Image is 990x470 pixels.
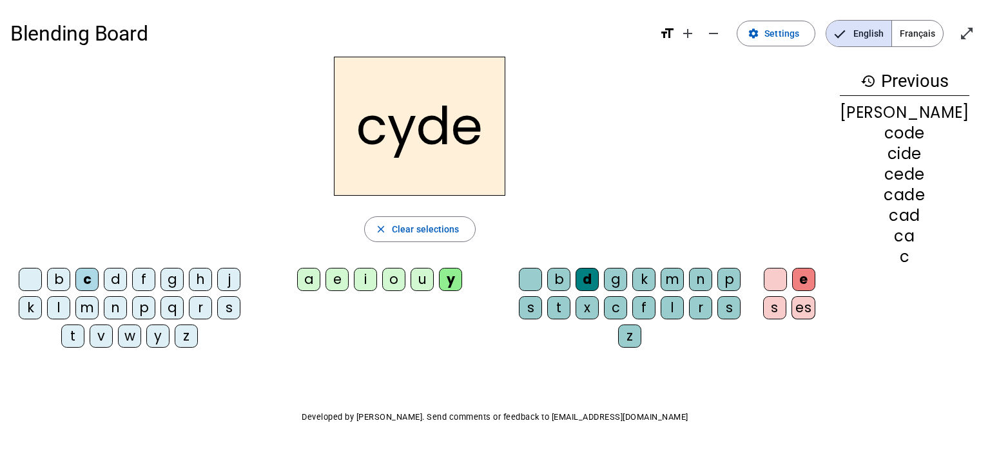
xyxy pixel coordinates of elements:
div: y [146,324,170,348]
div: t [547,296,570,319]
mat-icon: history [860,73,876,89]
div: a [297,268,320,291]
mat-icon: close [375,223,387,235]
div: z [175,324,198,348]
h3: Previous [840,67,969,96]
mat-button-toggle-group: Language selection [826,20,944,47]
div: r [189,296,212,319]
div: l [661,296,684,319]
mat-icon: open_in_full [959,26,975,41]
div: code [840,126,969,141]
div: k [19,296,42,319]
div: g [604,268,627,291]
p: Developed by [PERSON_NAME]. Send comments or feedback to [EMAIL_ADDRESS][DOMAIN_NAME] [10,409,980,425]
div: z [618,324,641,348]
div: c [840,249,969,265]
div: r [689,296,712,319]
div: c [75,268,99,291]
div: f [632,296,655,319]
div: cede [840,167,969,182]
div: p [717,268,741,291]
button: Increase font size [675,21,701,46]
div: b [47,268,70,291]
div: d [104,268,127,291]
div: v [90,324,113,348]
div: ca [840,229,969,244]
div: w [118,324,141,348]
div: q [160,296,184,319]
div: x [576,296,599,319]
div: y [439,268,462,291]
span: Settings [764,26,799,41]
div: k [632,268,655,291]
div: s [519,296,542,319]
div: u [411,268,434,291]
button: Enter full screen [954,21,980,46]
mat-icon: settings [748,28,759,39]
div: b [547,268,570,291]
div: e [325,268,349,291]
div: t [61,324,84,348]
div: i [354,268,377,291]
mat-icon: remove [706,26,721,41]
div: cide [840,146,969,162]
div: n [104,296,127,319]
div: [PERSON_NAME] [840,105,969,120]
div: m [661,268,684,291]
div: g [160,268,184,291]
div: h [189,268,212,291]
button: Settings [737,21,815,46]
div: m [75,296,99,319]
div: es [791,296,815,319]
button: Decrease font size [701,21,726,46]
div: cade [840,187,969,203]
div: o [382,268,405,291]
div: cad [840,208,969,223]
div: s [217,296,240,319]
span: Clear selections [392,221,460,237]
div: n [689,268,712,291]
div: l [47,296,70,319]
span: English [826,21,891,46]
div: e [792,268,815,291]
div: p [132,296,155,319]
div: s [763,296,786,319]
button: Clear selections [364,216,476,242]
mat-icon: add [680,26,695,41]
span: Français [892,21,943,46]
div: j [217,268,240,291]
mat-icon: format_size [659,26,675,41]
div: f [132,268,155,291]
h2: cyde [334,57,505,196]
div: s [717,296,741,319]
div: d [576,268,599,291]
div: c [604,296,627,319]
h1: Blending Board [10,13,649,54]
